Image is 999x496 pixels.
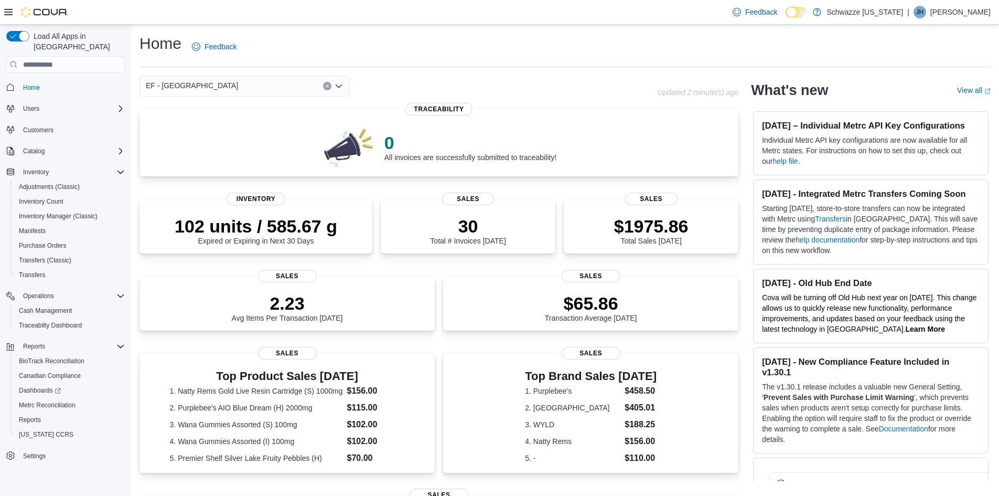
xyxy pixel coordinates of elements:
span: Customers [23,126,53,134]
button: Reports [19,340,49,353]
span: Transfers [19,271,45,279]
h3: Top Product Sales [DATE] [170,370,405,383]
span: Load All Apps in [GEOGRAPHIC_DATA] [29,31,125,52]
dd: $115.00 [347,402,405,414]
a: Transfers [815,215,846,223]
h2: What's new [751,82,828,99]
a: Learn More [906,325,945,333]
span: Inventory [19,166,125,178]
a: Transfers [15,269,49,281]
p: The v1.30.1 release includes a valuable new General Setting, ' ', which prevents sales when produ... [762,382,980,445]
span: Feedback [205,41,237,52]
h3: Top Brand Sales [DATE] [525,370,657,383]
input: Dark Mode [786,7,808,18]
dd: $188.25 [625,418,657,431]
a: Purchase Orders [15,239,71,252]
button: Adjustments (Classic) [10,180,129,194]
span: Users [23,104,39,113]
div: Expired or Expiring in Next 30 Days [175,216,337,245]
button: Users [2,101,129,116]
p: 102 units / 585.67 g [175,216,337,237]
p: $65.86 [545,293,637,314]
button: Inventory [2,165,129,180]
a: Dashboards [10,383,129,398]
div: Total Sales [DATE] [614,216,689,245]
span: Reports [23,342,45,351]
span: Adjustments (Classic) [19,183,80,191]
a: help file [772,157,798,165]
button: Inventory [19,166,53,178]
a: Manifests [15,225,50,237]
dd: $102.00 [347,418,405,431]
span: BioTrack Reconciliation [15,355,125,367]
span: Operations [19,290,125,302]
button: Home [2,79,129,94]
button: Clear input [323,82,331,90]
p: 2.23 [232,293,343,314]
dt: 3. WYLD [525,419,620,430]
span: Sales [562,270,620,282]
svg: External link [984,88,991,94]
dd: $156.00 [625,435,657,448]
span: JH [916,6,924,18]
span: Cash Management [19,307,72,315]
a: Inventory Manager (Classic) [15,210,102,223]
span: Traceabilty Dashboard [19,321,82,330]
button: Operations [2,289,129,303]
span: Inventory Manager (Classic) [19,212,98,220]
dd: $70.00 [347,452,405,465]
strong: Prevent Sales with Purchase Limit Warning [764,393,914,402]
a: Reports [15,414,45,426]
span: Adjustments (Classic) [15,181,125,193]
dt: 5. - [525,453,620,463]
span: Transfers (Classic) [15,254,125,267]
a: Home [19,81,44,94]
p: 0 [384,132,556,153]
p: Schwazze [US_STATE] [826,6,903,18]
dd: $458.50 [625,385,657,397]
button: Cash Management [10,303,129,318]
button: Reports [2,339,129,354]
dt: 2. Purplebee's AIO Blue Dream (H) 2000mg [170,403,343,413]
span: Washington CCRS [15,428,125,441]
span: Metrc Reconciliation [19,401,76,409]
button: Canadian Compliance [10,368,129,383]
a: Traceabilty Dashboard [15,319,86,332]
a: Cash Management [15,304,76,317]
span: Home [19,80,125,93]
a: BioTrack Reconciliation [15,355,89,367]
a: help documentation [796,236,860,244]
button: Open list of options [335,82,343,90]
span: Canadian Compliance [19,372,81,380]
button: Transfers (Classic) [10,253,129,268]
button: Inventory Count [10,194,129,209]
dd: $156.00 [347,385,405,397]
button: Inventory Manager (Classic) [10,209,129,224]
span: Sales [442,193,495,205]
div: Transaction Average [DATE] [545,293,637,322]
div: Avg Items Per Transaction [DATE] [232,293,343,322]
dt: 4. Wana Gummies Assorted (I) 100mg [170,436,343,447]
a: Transfers (Classic) [15,254,76,267]
button: [US_STATE] CCRS [10,427,129,442]
button: Manifests [10,224,129,238]
a: Documentation [879,425,928,433]
p: | [907,6,909,18]
span: Sales [258,347,317,360]
button: Transfers [10,268,129,282]
span: Inventory [227,193,285,205]
button: Catalog [19,145,49,157]
span: Purchase Orders [15,239,125,252]
button: Operations [19,290,58,302]
span: Home [23,83,40,92]
span: Traceability [406,103,472,115]
span: Dashboards [15,384,125,397]
span: Inventory Count [15,195,125,208]
button: Catalog [2,144,129,159]
button: Traceabilty Dashboard [10,318,129,333]
div: Joel Harvey [914,6,926,18]
a: Feedback [188,36,241,57]
span: Catalog [23,147,45,155]
dt: 1. Natty Rems Gold Live Resin Cartridge (S) 1000mg [170,386,343,396]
